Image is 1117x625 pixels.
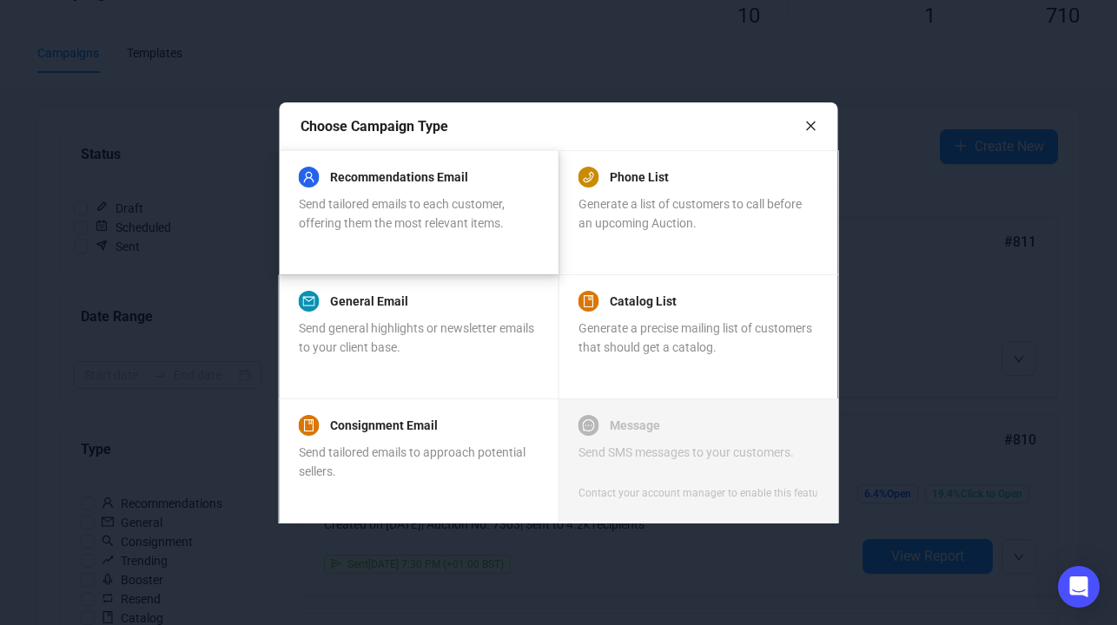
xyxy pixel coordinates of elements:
span: Send tailored emails to approach potential sellers. [299,445,525,478]
span: book [303,419,315,431]
span: close [805,120,817,132]
div: Open Intercom Messenger [1058,566,1100,608]
a: Message [610,415,660,436]
span: Send SMS messages to your customers. [578,445,794,459]
span: user [303,171,315,183]
a: Phone List [610,167,669,187]
div: Contact your account manager to enable this feature [578,484,817,502]
span: Send general highlights or newsletter emails to your client base. [299,321,534,354]
span: book [583,295,595,307]
a: General Email [330,291,408,312]
a: Recommendations Email [330,167,468,187]
a: Consignment Email [330,415,438,436]
span: Generate a precise mailing list of customers that should get a catalog. [578,321,812,354]
span: Generate a list of customers to call before an upcoming Auction. [578,197,802,230]
span: Send tailored emails to each customer, offering them the most relevant items. [299,197,505,230]
a: Catalog List [610,291,677,312]
div: Choose Campaign Type [301,115,805,137]
span: message [583,419,595,431]
span: mail [303,295,315,307]
span: phone [583,171,595,183]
